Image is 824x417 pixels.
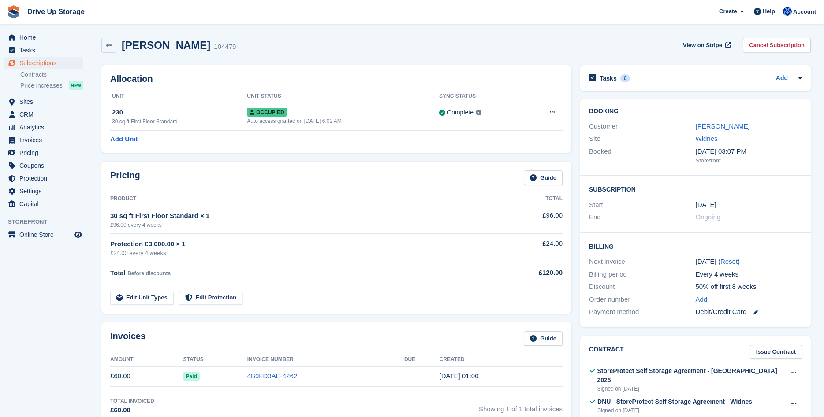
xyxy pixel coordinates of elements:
[4,134,83,146] a: menu
[620,74,630,82] div: 0
[440,372,479,380] time: 2025-08-30 00:00:08 UTC
[696,122,750,130] a: [PERSON_NAME]
[493,234,563,262] td: £24.00
[19,121,72,133] span: Analytics
[247,108,287,117] span: Occupied
[247,353,404,367] th: Invoice Number
[69,81,83,90] div: NEW
[19,147,72,159] span: Pricing
[19,172,72,185] span: Protection
[110,269,126,277] span: Total
[4,159,83,172] a: menu
[19,134,72,146] span: Invoices
[763,7,775,16] span: Help
[110,397,154,405] div: Total Invoiced
[696,295,708,305] a: Add
[776,74,788,84] a: Add
[4,198,83,210] a: menu
[247,89,439,103] th: Unit Status
[110,211,493,221] div: 30 sq ft First Floor Standard × 1
[597,406,752,414] div: Signed on [DATE]
[4,96,83,108] a: menu
[696,135,718,142] a: Widnes
[4,44,83,56] a: menu
[4,147,83,159] a: menu
[4,172,83,185] a: menu
[589,108,802,115] h2: Booking
[696,282,802,292] div: 50% off first 8 weeks
[183,372,199,381] span: Paid
[493,206,563,233] td: £96.00
[589,257,695,267] div: Next invoice
[597,397,752,406] div: DNU - StoreProtect Self Storage Agreement - Widnes
[493,192,563,206] th: Total
[110,170,140,185] h2: Pricing
[589,269,695,280] div: Billing period
[720,258,738,265] a: Reset
[696,307,802,317] div: Debit/Credit Card
[589,295,695,305] div: Order number
[19,198,72,210] span: Capital
[110,331,145,346] h2: Invoices
[597,385,786,393] div: Signed on [DATE]
[793,7,816,16] span: Account
[683,41,722,50] span: View on Stripe
[19,44,72,56] span: Tasks
[589,200,695,210] div: Start
[600,74,617,82] h2: Tasks
[19,31,72,44] span: Home
[589,307,695,317] div: Payment method
[440,353,563,367] th: Created
[589,147,695,165] div: Booked
[476,110,481,115] img: icon-info-grey-7440780725fd019a000dd9b08b2336e03edf1995a4989e88bcd33f0948082b44.svg
[183,353,247,367] th: Status
[112,118,247,125] div: 30 sq ft First Floor Standard
[19,185,72,197] span: Settings
[4,121,83,133] a: menu
[110,405,154,415] div: £60.00
[110,353,183,367] th: Amount
[4,229,83,241] a: menu
[4,31,83,44] a: menu
[696,200,716,210] time: 2025-08-30 00:00:00 UTC
[112,107,247,118] div: 230
[19,57,72,69] span: Subscriptions
[110,74,563,84] h2: Allocation
[589,212,695,222] div: End
[597,366,786,385] div: StoreProtect Self Storage Agreement - [GEOGRAPHIC_DATA] 2025
[110,134,138,144] a: Add Unit
[589,134,695,144] div: Site
[447,108,474,117] div: Complete
[19,96,72,108] span: Sites
[750,345,802,359] a: Issue Contract
[524,331,563,346] a: Guide
[7,5,20,18] img: stora-icon-8386f47178a22dfd0bd8f6a31ec36ba5ce8667c1dd55bd0f319d3a0aa187defe.svg
[20,81,83,90] a: Price increases NEW
[589,122,695,132] div: Customer
[20,81,63,90] span: Price increases
[679,38,733,52] a: View on Stripe
[589,185,802,193] h2: Subscription
[589,282,695,292] div: Discount
[4,108,83,121] a: menu
[404,353,440,367] th: Due
[179,291,242,305] a: Edit Protection
[110,291,174,305] a: Edit Unit Types
[524,170,563,185] a: Guide
[696,156,802,165] div: Storefront
[4,57,83,69] a: menu
[247,117,439,125] div: Auto access granted on [DATE] 6:02 AM
[696,257,802,267] div: [DATE] ( )
[4,185,83,197] a: menu
[110,89,247,103] th: Unit
[743,38,811,52] a: Cancel Subscription
[122,39,210,51] h2: [PERSON_NAME]
[493,268,563,278] div: £120.00
[24,4,88,19] a: Drive Up Storage
[214,42,236,52] div: 104479
[696,269,802,280] div: Every 4 weeks
[110,249,493,258] div: £24.00 every 4 weeks
[20,70,83,79] a: Contracts
[479,397,563,415] span: Showing 1 of 1 total invoices
[589,242,802,251] h2: Billing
